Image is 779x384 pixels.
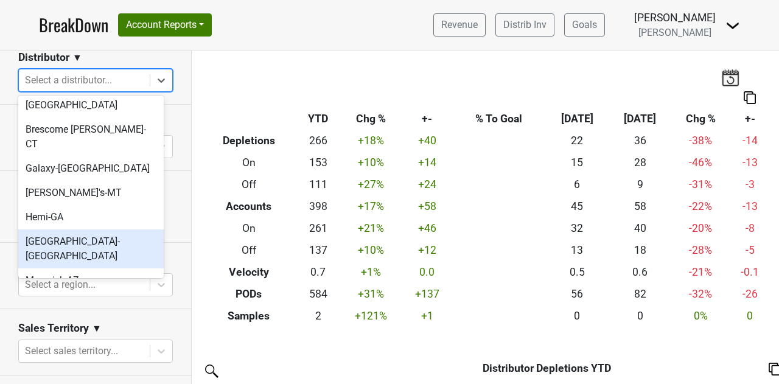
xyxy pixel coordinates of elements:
[730,108,770,130] th: +-
[18,181,164,205] div: [PERSON_NAME]'s-MT
[495,13,554,37] a: Distrib Inv
[402,218,452,240] td: +46
[546,218,609,240] td: 32
[402,239,452,261] td: +12
[546,108,609,130] th: [DATE]
[201,239,297,261] th: Off
[546,283,609,305] td: 56
[18,229,164,268] div: [GEOGRAPHIC_DATA]-[GEOGRAPHIC_DATA]
[201,130,297,152] th: Depletions
[609,239,671,261] td: 18
[609,305,671,327] td: 0
[609,174,671,196] td: 9
[564,13,605,37] a: Goals
[452,108,546,130] th: % To Goal
[18,205,164,229] div: Hemi-GA
[402,152,452,174] td: +14
[638,27,711,38] span: [PERSON_NAME]
[402,261,452,283] td: 0.0
[402,196,452,218] td: +58
[671,305,730,327] td: 0 %
[402,108,452,130] th: +-
[671,261,730,283] td: -21 %
[340,174,402,196] td: +27 %
[609,218,671,240] td: 40
[671,108,730,130] th: Chg %
[18,117,164,156] div: Brescome [PERSON_NAME]-CT
[744,91,756,104] img: Copy to clipboard
[297,305,340,327] td: 2
[92,321,102,336] span: ▼
[546,196,609,218] td: 45
[297,196,340,218] td: 398
[730,305,770,327] td: 0
[671,130,730,152] td: -38 %
[546,152,609,174] td: 15
[634,10,716,26] div: [PERSON_NAME]
[609,152,671,174] td: 28
[39,12,108,38] a: BreakDown
[297,108,340,130] th: YTD
[730,196,770,218] td: -13
[201,261,297,283] th: Velocity
[671,152,730,174] td: -46 %
[609,196,671,218] td: 58
[730,218,770,240] td: -8
[402,130,452,152] td: +40
[18,268,164,293] div: Maverick-AZ
[671,239,730,261] td: -28 %
[383,357,711,379] th: Distributor Depletions YTD
[18,51,69,64] h3: Distributor
[402,305,452,327] td: +1
[18,322,89,335] h3: Sales Territory
[201,360,220,380] img: filter
[340,261,402,283] td: +1 %
[297,152,340,174] td: 153
[340,283,402,305] td: +31 %
[297,130,340,152] td: 266
[297,218,340,240] td: 261
[721,69,739,86] img: last_updated_date
[340,196,402,218] td: +17 %
[609,283,671,305] td: 82
[730,283,770,305] td: -26
[546,174,609,196] td: 6
[671,174,730,196] td: -31 %
[340,130,402,152] td: +18 %
[671,218,730,240] td: -20 %
[340,152,402,174] td: +10 %
[546,305,609,327] td: 0
[546,239,609,261] td: 13
[402,174,452,196] td: +24
[297,261,340,283] td: 0.7
[730,174,770,196] td: -3
[201,152,297,174] th: On
[730,261,770,283] td: -0.1
[201,196,297,218] th: Accounts
[546,261,609,283] td: 0.5
[546,130,609,152] td: 22
[201,283,297,305] th: PODs
[201,218,297,240] th: On
[609,108,671,130] th: [DATE]
[297,174,340,196] td: 111
[402,283,452,305] td: +137
[297,283,340,305] td: 584
[18,79,164,117] div: [PERSON_NAME]-[GEOGRAPHIC_DATA]
[340,108,402,130] th: Chg %
[609,130,671,152] td: 36
[433,13,486,37] a: Revenue
[671,283,730,305] td: -32 %
[72,51,82,65] span: ▼
[730,239,770,261] td: -5
[340,305,402,327] td: +121 %
[730,130,770,152] td: -14
[340,218,402,240] td: +21 %
[609,261,671,283] td: 0.6
[340,239,402,261] td: +10 %
[118,13,212,37] button: Account Reports
[725,18,740,33] img: Dropdown Menu
[18,156,164,181] div: Galaxy-[GEOGRAPHIC_DATA]
[201,305,297,327] th: Samples
[730,152,770,174] td: -13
